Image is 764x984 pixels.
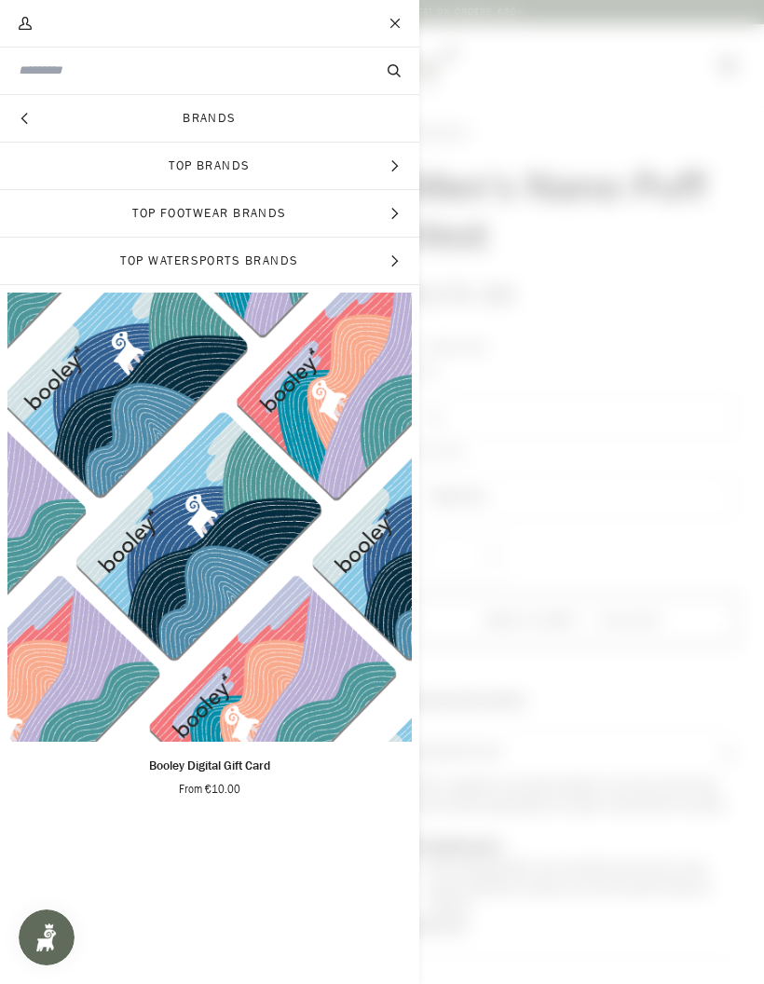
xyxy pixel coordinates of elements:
[7,749,412,797] a: Booley Digital Gift Card
[149,757,270,775] p: Booley Digital Gift Card
[7,293,412,797] product-grid-item: Booley Digital Gift Card
[7,293,412,742] a: Booley Digital Gift Card
[19,909,75,965] iframe: Button to open loyalty program pop-up
[19,61,338,79] input: Search our store
[179,781,240,797] span: From €10.00
[7,293,412,742] product-grid-item-variant: €10.00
